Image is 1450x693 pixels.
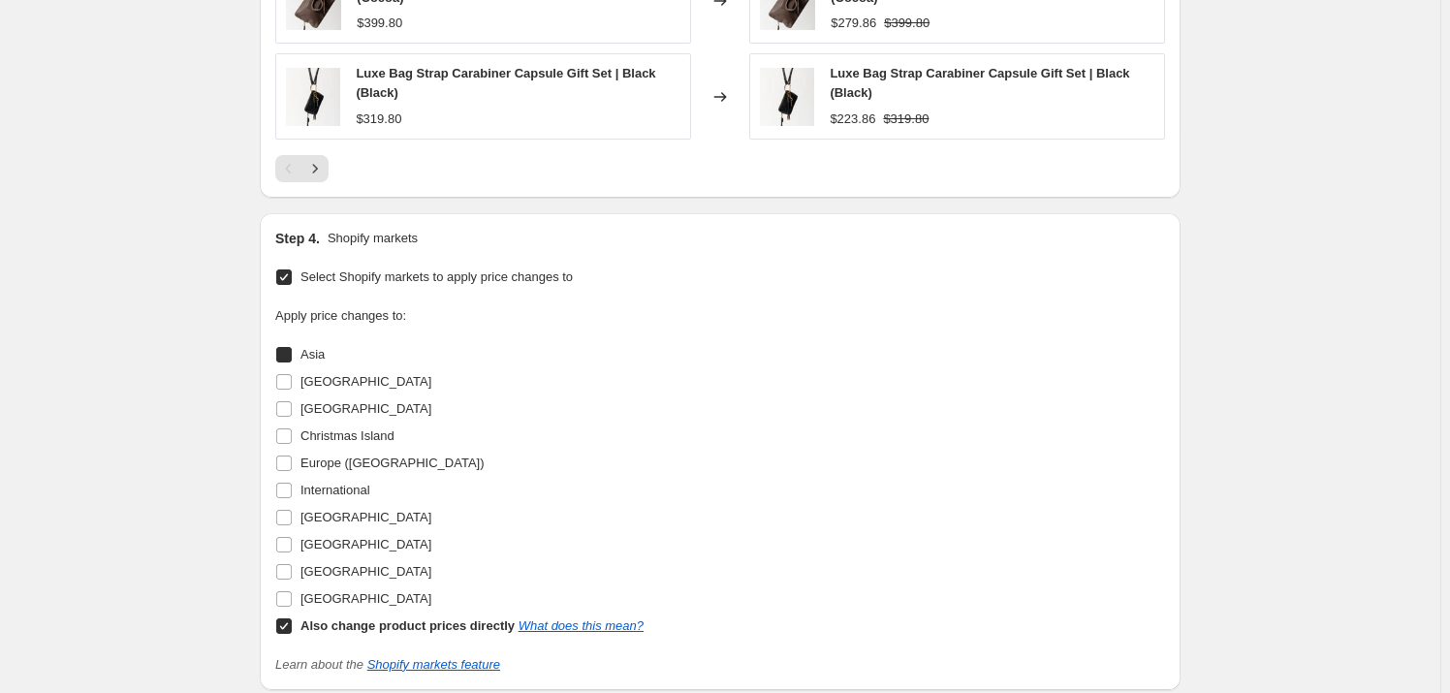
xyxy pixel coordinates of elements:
[328,229,418,248] p: Shopify markets
[300,269,573,284] span: Select Shopify markets to apply price changes to
[300,428,394,443] span: Christmas Island
[519,618,644,633] a: What does this mean?
[300,347,325,362] span: Asia
[300,456,485,470] span: Europe ([GEOGRAPHIC_DATA])
[883,111,929,126] span: $319.80
[830,111,875,126] span: $223.86
[300,564,431,579] span: [GEOGRAPHIC_DATA]
[300,483,370,497] span: International
[300,591,431,606] span: [GEOGRAPHIC_DATA]
[831,16,876,30] span: $279.86
[830,66,1129,100] span: Luxe Bag Strap Carabiner Capsule Gift Set | Black (Black)
[275,308,406,323] span: Apply price changes to:
[356,111,401,126] span: $319.80
[884,16,930,30] span: $399.80
[300,401,431,416] span: [GEOGRAPHIC_DATA]
[357,16,402,30] span: $399.80
[275,155,329,182] nav: Pagination
[356,66,655,100] span: Luxe Bag Strap Carabiner Capsule Gift Set | Black (Black)
[300,374,431,389] span: [GEOGRAPHIC_DATA]
[301,155,329,182] button: Next
[275,657,500,672] i: Learn about the
[300,618,515,633] b: Also change product prices directly
[275,229,320,248] h2: Step 4.
[300,510,431,524] span: [GEOGRAPHIC_DATA]
[300,537,431,551] span: [GEOGRAPHIC_DATA]
[286,68,340,126] img: luxe-bag-strap-carabiner-capsule-gift-set-black-586519_80x.jpg
[367,657,500,672] a: Shopify markets feature
[760,68,814,126] img: luxe-bag-strap-carabiner-capsule-gift-set-black-586519_80x.jpg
